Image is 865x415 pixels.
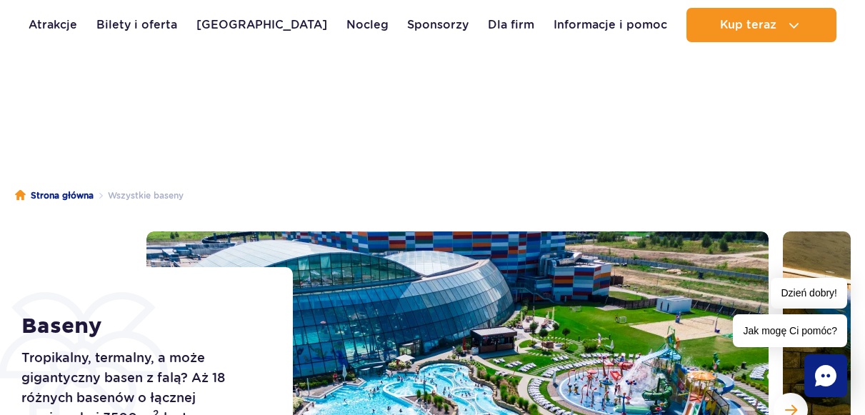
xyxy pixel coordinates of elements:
a: Informacje i pomoc [554,8,667,42]
div: Chat [804,354,847,397]
button: Kup teraz [686,8,836,42]
span: Jak mogę Ci pomóc? [733,314,847,347]
a: Bilety i oferta [96,8,177,42]
a: [GEOGRAPHIC_DATA] [196,8,327,42]
a: Sponsorzy [407,8,469,42]
h1: Baseny [21,314,261,339]
span: Kup teraz [720,19,776,31]
a: Atrakcje [29,8,77,42]
a: Nocleg [346,8,389,42]
span: Dzień dobry! [771,278,847,309]
li: Wszystkie baseny [94,189,184,203]
a: Strona główna [15,189,94,203]
a: Dla firm [488,8,534,42]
